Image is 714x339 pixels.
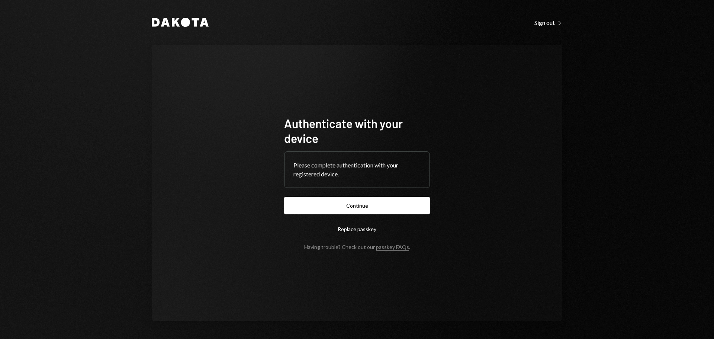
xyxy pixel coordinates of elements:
[284,116,430,145] h1: Authenticate with your device
[534,18,562,26] a: Sign out
[534,19,562,26] div: Sign out
[376,244,409,251] a: passkey FAQs
[284,197,430,214] button: Continue
[284,220,430,238] button: Replace passkey
[304,244,410,250] div: Having trouble? Check out our .
[293,161,421,179] div: Please complete authentication with your registered device.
